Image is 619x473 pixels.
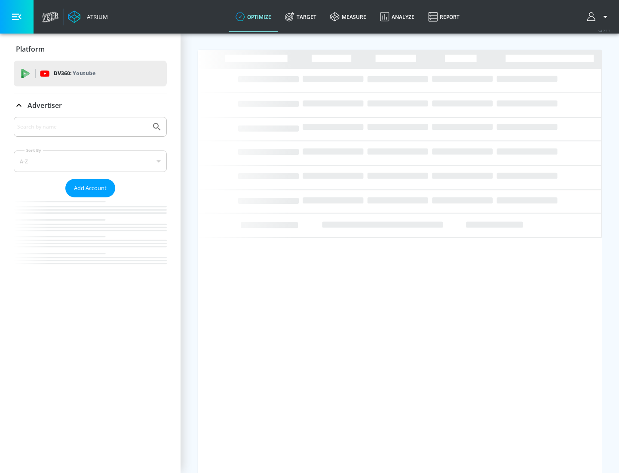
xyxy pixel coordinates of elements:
p: DV360: [54,69,95,78]
input: Search by name [17,121,147,132]
a: optimize [229,1,278,32]
a: Report [421,1,466,32]
span: v 4.22.2 [598,28,610,33]
button: Add Account [65,179,115,197]
p: Youtube [73,69,95,78]
a: Target [278,1,323,32]
div: Atrium [83,13,108,21]
a: Analyze [373,1,421,32]
div: Platform [14,37,167,61]
a: measure [323,1,373,32]
a: Atrium [68,10,108,23]
nav: list of Advertiser [14,197,167,281]
span: Add Account [74,183,107,193]
div: Advertiser [14,117,167,281]
p: Advertiser [28,101,62,110]
p: Platform [16,44,45,54]
div: DV360: Youtube [14,61,167,86]
div: A-Z [14,150,167,172]
div: Advertiser [14,93,167,117]
label: Sort By [25,147,43,153]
